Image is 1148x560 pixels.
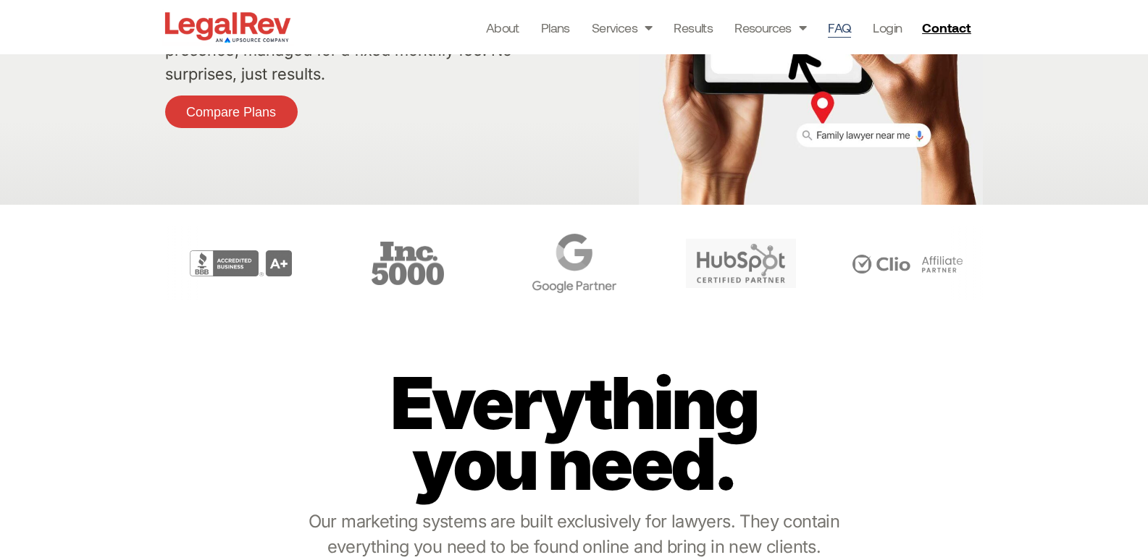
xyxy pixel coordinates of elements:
[328,226,487,300] div: 3 / 6
[186,106,276,119] span: Compare Plans
[541,17,570,38] a: Plans
[363,373,784,494] p: Everything you need.
[661,226,821,300] div: 5 / 6
[734,17,806,38] a: Resources
[162,226,987,300] div: Carousel
[486,17,902,38] nav: Menu
[916,16,980,39] a: Contact
[592,17,653,38] a: Services
[828,226,987,300] div: 6 / 6
[495,226,654,300] div: 4 / 6
[301,509,847,559] p: Our marketing systems are built exclusively for lawyers. They contain everything you need to be f...
[873,17,902,38] a: Login
[674,17,713,38] a: Results
[486,17,519,38] a: About
[828,17,851,38] a: FAQ
[162,226,321,300] div: 2 / 6
[922,21,971,34] span: Contact
[165,96,298,128] a: Compare Plans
